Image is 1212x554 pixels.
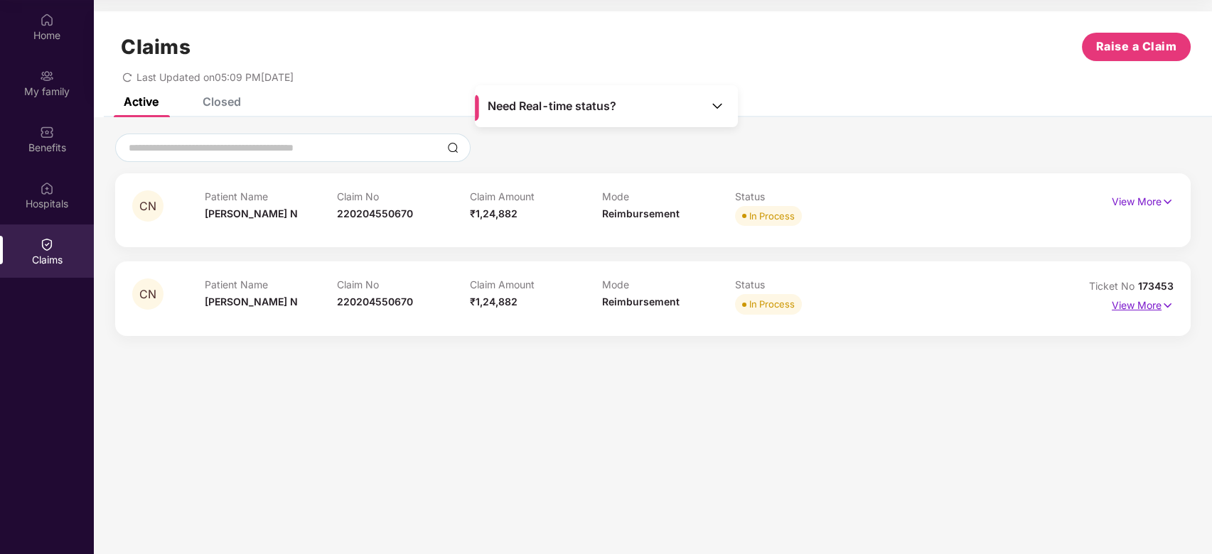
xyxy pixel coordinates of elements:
[749,209,795,223] div: In Process
[1112,190,1174,210] p: View More
[602,295,680,308] span: Reimbursement
[602,207,680,219] span: Reimbursement
[40,237,54,251] img: svg+xml;base64,PHN2ZyBpZD0iQ2xhaW0iIHhtbG5zPSJodHRwOi8vd3d3LnczLm9yZy8yMDAwL3N2ZyIgd2lkdGg9IjIwIi...
[470,190,603,202] p: Claim Amount
[470,207,517,219] span: ₹1,24,882
[203,94,241,109] div: Closed
[136,71,294,83] span: Last Updated on 05:09 PM[DATE]
[470,278,603,290] p: Claim Amount
[40,181,54,195] img: svg+xml;base64,PHN2ZyBpZD0iSG9zcGl0YWxzIiB4bWxucz0iaHR0cDovL3d3dy53My5vcmcvMjAwMC9zdmciIHdpZHRoPS...
[710,99,724,113] img: Toggle Icon
[602,278,735,290] p: Mode
[122,71,132,83] span: redo
[749,297,795,311] div: In Process
[1089,280,1138,292] span: Ticket No
[1096,38,1177,55] span: Raise a Claim
[1112,294,1174,313] p: View More
[735,190,868,202] p: Status
[337,295,413,308] span: 220204550670
[488,99,616,114] span: Need Real-time status?
[139,288,156,300] span: CN
[40,69,54,83] img: svg+xml;base64,PHN2ZyB3aWR0aD0iMjAiIGhlaWdodD0iMjAiIHZpZXdCb3g9IjAgMCAyMCAyMCIgZmlsbD0ibm9uZSIgeG...
[1082,33,1191,61] button: Raise a Claim
[205,295,298,308] span: [PERSON_NAME] N
[337,190,470,202] p: Claim No
[1162,194,1174,210] img: svg+xml;base64,PHN2ZyB4bWxucz0iaHR0cDovL3d3dy53My5vcmcvMjAwMC9zdmciIHdpZHRoPSIxNyIgaGVpZ2h0PSIxNy...
[447,142,458,153] img: svg+xml;base64,PHN2ZyBpZD0iU2VhcmNoLTMyeDMyIiB4bWxucz0iaHR0cDovL3d3dy53My5vcmcvMjAwMC9zdmciIHdpZH...
[602,190,735,202] p: Mode
[205,207,298,219] span: [PERSON_NAME] N
[470,295,517,308] span: ₹1,24,882
[40,125,54,139] img: svg+xml;base64,PHN2ZyBpZD0iQmVuZWZpdHMiIHhtbG5zPSJodHRwOi8vd3d3LnczLm9yZy8yMDAwL3N2ZyIgd2lkdGg9Ij...
[205,278,338,290] p: Patient Name
[205,190,338,202] p: Patient Name
[121,35,191,59] h1: Claims
[1138,280,1174,292] span: 173453
[139,200,156,212] span: CN
[337,278,470,290] p: Claim No
[337,207,413,219] span: 220204550670
[40,13,54,27] img: svg+xml;base64,PHN2ZyBpZD0iSG9tZSIgeG1sbnM9Imh0dHA6Ly93d3cudzMub3JnLzIwMDAvc3ZnIiB3aWR0aD0iMjAiIG...
[735,278,868,290] p: Status
[124,94,159,109] div: Active
[1162,298,1174,313] img: svg+xml;base64,PHN2ZyB4bWxucz0iaHR0cDovL3d3dy53My5vcmcvMjAwMC9zdmciIHdpZHRoPSIxNyIgaGVpZ2h0PSIxNy...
